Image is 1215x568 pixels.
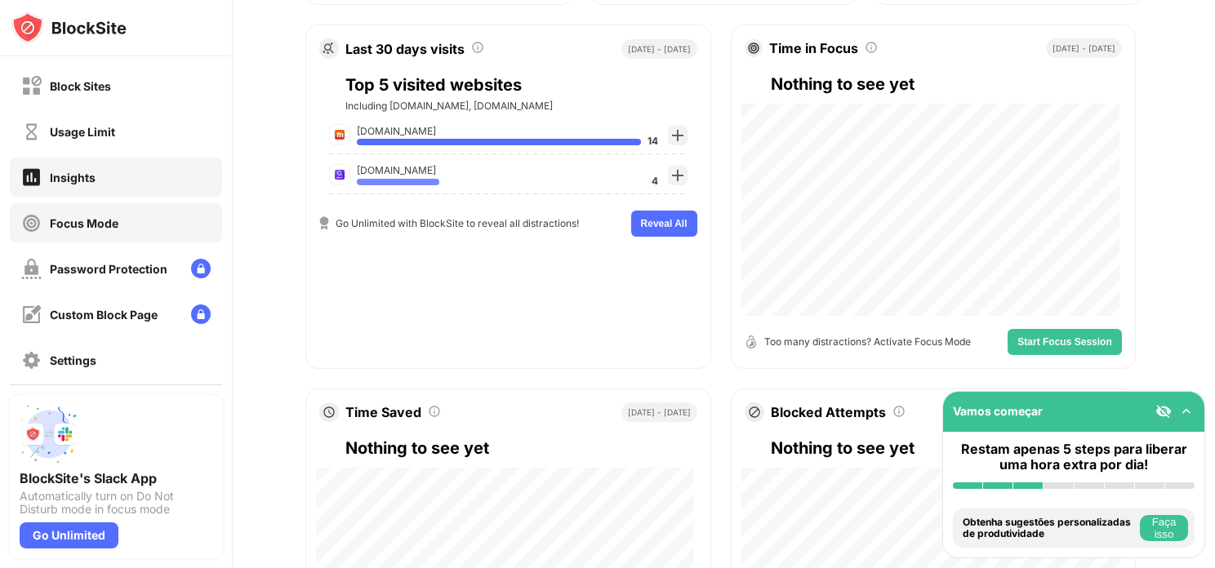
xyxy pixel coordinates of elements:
img: open-timer.svg [745,335,758,348]
div: Go Unlimited [20,522,118,548]
div: Obtenha sugestões personalizadas de produtividade [963,517,1136,540]
img: magic-search-points.svg [323,42,336,55]
img: insights-on.svg [21,166,42,188]
div: Nothing to see yet [771,435,1122,461]
div: [DOMAIN_NAME] [357,162,644,178]
div: Including [DOMAIN_NAME], [DOMAIN_NAME] [345,98,697,113]
img: target.svg [748,42,759,54]
img: tooltip.svg [428,405,441,418]
img: focus-off.svg [21,213,42,233]
img: omni-setup-toggle.svg [1178,403,1195,419]
div: Settings [50,353,96,367]
button: Start Focus Session [1008,329,1121,355]
div: [DATE] - [DATE] [621,402,697,422]
div: [DATE] - [DATE] [621,39,697,59]
img: medal.svg [319,216,329,230]
div: Focus Mode [50,216,118,230]
span: Start Focus Session [1017,337,1111,347]
div: Time in Focus [769,40,858,56]
img: tooltip.svg [892,405,906,418]
img: lock-menu.svg [191,259,211,278]
img: block-off.svg [21,76,42,96]
button: Faça isso [1140,515,1188,541]
div: Too many distractions? Activate Focus Mode [764,334,971,349]
img: logo-blocksite.svg [11,11,127,44]
span: Reveal All [641,219,688,229]
img: favicons [335,130,345,140]
div: [DATE] - [DATE] [1046,38,1122,58]
div: Blocked Attempts [771,404,886,420]
div: Usage Limit [50,125,115,139]
div: [DOMAIN_NAME] [357,123,640,139]
img: block-icon.svg [748,406,761,419]
div: Automatically turn on Do Not Disturb mode in focus mode [20,490,212,516]
div: 4 [652,173,658,185]
div: Restam apenas 5 steps para liberar uma hora extra por dia! [953,442,1195,473]
div: Last 30 days visits [345,41,465,57]
img: settings-off.svg [21,350,42,371]
div: Go Unlimited with BlockSite to reveal all distractions! [336,215,579,231]
div: Password Protection [50,262,167,276]
div: BlockSite's Slack App [20,470,212,486]
img: tooltip.svg [865,41,878,54]
div: Vamos começar [953,404,1043,418]
button: Reveal All [631,211,697,237]
img: eye-not-visible.svg [1155,403,1172,419]
img: customize-block-page-off.svg [21,304,42,325]
img: favicons [335,170,345,180]
div: Insights [50,171,96,184]
div: Nothing to see yet [771,71,1122,97]
div: Top 5 visited websites [345,72,697,98]
img: clock.svg [323,406,336,419]
img: lock-menu.svg [191,304,211,324]
img: tooltip.svg [471,41,484,54]
img: time-usage-off.svg [21,122,42,142]
div: Custom Block Page [50,308,158,322]
div: Nothing to see yet [345,435,697,461]
div: 14 [648,133,658,145]
img: password-protection-off.svg [21,259,42,279]
div: Block Sites [50,79,111,93]
img: push-slack.svg [20,405,78,464]
div: Time Saved [345,404,421,420]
